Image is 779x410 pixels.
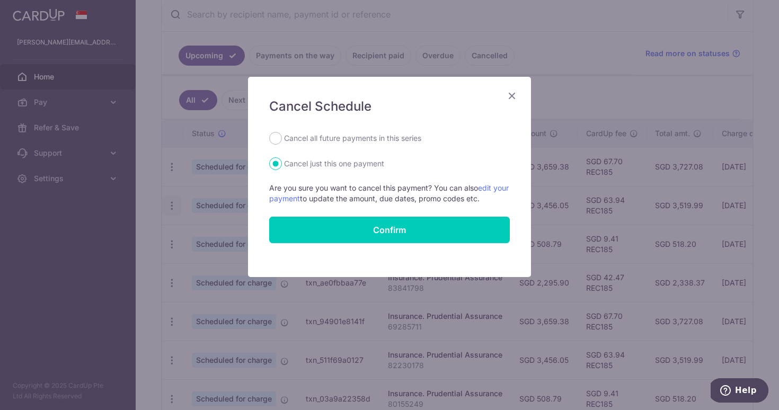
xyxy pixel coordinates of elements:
[711,378,768,405] iframe: Opens a widget where you can find more information
[284,157,384,170] label: Cancel just this one payment
[24,7,46,17] span: Help
[269,183,510,204] p: Are you sure you want to cancel this payment? You can also to update the amount, due dates, promo...
[269,98,510,115] h5: Cancel Schedule
[284,132,421,145] label: Cancel all future payments in this series
[506,90,518,102] button: Close
[269,217,510,243] button: Confirm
